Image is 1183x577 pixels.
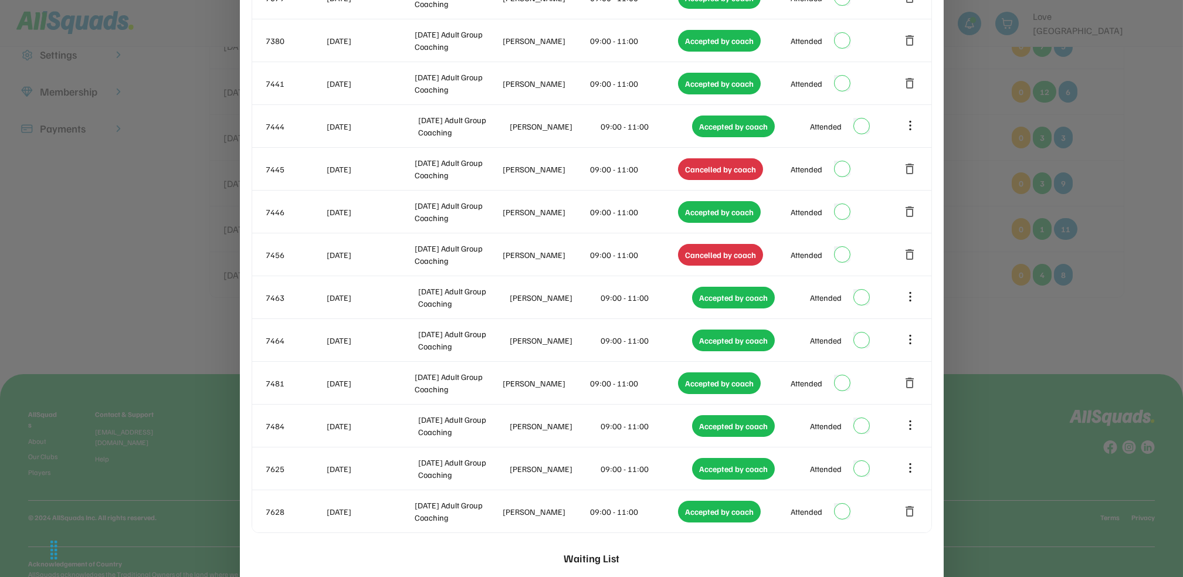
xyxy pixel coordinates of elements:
[903,162,917,176] button: delete
[678,73,761,94] div: Accepted by coach
[810,420,842,432] div: Attended
[591,505,676,518] div: 09:00 - 11:00
[510,463,599,475] div: [PERSON_NAME]
[678,30,761,52] div: Accepted by coach
[510,420,599,432] div: [PERSON_NAME]
[327,334,416,347] div: [DATE]
[591,163,676,175] div: 09:00 - 11:00
[510,291,599,304] div: [PERSON_NAME]
[266,120,325,133] div: 7444
[791,77,822,90] div: Attended
[415,28,500,53] div: [DATE] Adult Group Coaching
[678,201,761,223] div: Accepted by coach
[678,158,763,180] div: Cancelled by coach
[510,334,599,347] div: [PERSON_NAME]
[266,35,325,47] div: 7380
[791,249,822,261] div: Attended
[415,199,500,224] div: [DATE] Adult Group Coaching
[327,420,416,432] div: [DATE]
[692,287,775,308] div: Accepted by coach
[591,249,676,261] div: 09:00 - 11:00
[678,244,763,266] div: Cancelled by coach
[564,545,619,572] div: Waiting List
[266,163,325,175] div: 7445
[415,499,500,524] div: [DATE] Adult Group Coaching
[903,205,917,219] button: delete
[591,206,676,218] div: 09:00 - 11:00
[266,463,325,475] div: 7625
[266,249,325,261] div: 7456
[266,206,325,218] div: 7446
[591,35,676,47] div: 09:00 - 11:00
[791,163,822,175] div: Attended
[415,371,500,395] div: [DATE] Adult Group Coaching
[415,71,500,96] div: [DATE] Adult Group Coaching
[810,120,842,133] div: Attended
[415,157,500,181] div: [DATE] Adult Group Coaching
[266,420,325,432] div: 7484
[692,415,775,437] div: Accepted by coach
[266,77,325,90] div: 7441
[327,463,416,475] div: [DATE]
[692,116,775,137] div: Accepted by coach
[591,377,676,389] div: 09:00 - 11:00
[678,501,761,522] div: Accepted by coach
[266,377,325,389] div: 7481
[415,242,500,267] div: [DATE] Adult Group Coaching
[903,504,917,518] button: delete
[503,77,588,90] div: [PERSON_NAME]
[903,76,917,90] button: delete
[418,285,507,310] div: [DATE] Adult Group Coaching
[692,458,775,480] div: Accepted by coach
[810,463,842,475] div: Attended
[678,372,761,394] div: Accepted by coach
[503,505,588,518] div: [PERSON_NAME]
[791,505,822,518] div: Attended
[266,505,325,518] div: 7628
[791,35,822,47] div: Attended
[903,247,917,262] button: delete
[327,163,413,175] div: [DATE]
[903,376,917,390] button: delete
[266,334,325,347] div: 7464
[327,77,413,90] div: [DATE]
[327,206,413,218] div: [DATE]
[601,463,690,475] div: 09:00 - 11:00
[503,206,588,218] div: [PERSON_NAME]
[327,120,416,133] div: [DATE]
[810,334,842,347] div: Attended
[601,420,690,432] div: 09:00 - 11:00
[692,330,775,351] div: Accepted by coach
[418,328,507,352] div: [DATE] Adult Group Coaching
[601,334,690,347] div: 09:00 - 11:00
[601,120,690,133] div: 09:00 - 11:00
[327,291,416,304] div: [DATE]
[327,505,413,518] div: [DATE]
[418,456,507,481] div: [DATE] Adult Group Coaching
[327,35,413,47] div: [DATE]
[810,291,842,304] div: Attended
[503,377,588,389] div: [PERSON_NAME]
[418,114,507,138] div: [DATE] Adult Group Coaching
[503,249,588,261] div: [PERSON_NAME]
[327,377,413,389] div: [DATE]
[903,33,917,47] button: delete
[266,291,325,304] div: 7463
[601,291,690,304] div: 09:00 - 11:00
[503,163,588,175] div: [PERSON_NAME]
[791,206,822,218] div: Attended
[791,377,822,389] div: Attended
[510,120,599,133] div: [PERSON_NAME]
[418,413,507,438] div: [DATE] Adult Group Coaching
[503,35,588,47] div: [PERSON_NAME]
[327,249,413,261] div: [DATE]
[591,77,676,90] div: 09:00 - 11:00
